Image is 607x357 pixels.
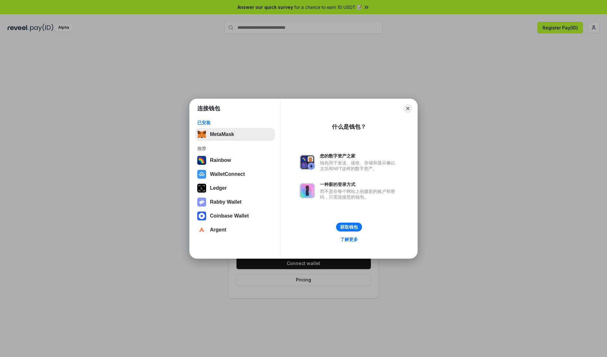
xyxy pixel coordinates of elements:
[197,156,206,165] img: svg+xml,%3Csvg%20width%3D%22120%22%20height%3D%22120%22%20viewBox%3D%220%200%20120%20120%22%20fil...
[340,237,358,242] div: 了解更多
[320,153,398,159] div: 您的数字资产之家
[197,130,206,139] img: svg+xml,%3Csvg%20fill%3D%22none%22%20height%3D%2233%22%20viewBox%3D%220%200%2035%2033%22%20width%...
[336,223,362,231] button: 获取钱包
[320,188,398,200] div: 而不是在每个网站上创建新的账户和密码，只需连接您的钱包。
[403,104,412,113] button: Close
[210,185,227,191] div: Ledger
[210,199,242,205] div: Rabby Wallet
[210,171,245,177] div: WalletConnect
[195,128,275,141] button: MetaMask
[300,183,315,198] img: svg+xml,%3Csvg%20xmlns%3D%22http%3A%2F%2Fwww.w3.org%2F2000%2Fsvg%22%20fill%3D%22none%22%20viewBox...
[197,225,206,234] img: svg+xml,%3Csvg%20width%3D%2228%22%20height%3D%2228%22%20viewBox%3D%220%200%2028%2028%22%20fill%3D...
[195,196,275,208] button: Rabby Wallet
[210,213,249,219] div: Coinbase Wallet
[195,210,275,222] button: Coinbase Wallet
[197,120,273,126] div: 已安装
[340,224,358,230] div: 获取钱包
[197,198,206,206] img: svg+xml,%3Csvg%20xmlns%3D%22http%3A%2F%2Fwww.w3.org%2F2000%2Fsvg%22%20fill%3D%22none%22%20viewBox...
[195,182,275,194] button: Ledger
[210,132,234,137] div: MetaMask
[197,170,206,179] img: svg+xml,%3Csvg%20width%3D%2228%22%20height%3D%2228%22%20viewBox%3D%220%200%2028%2028%22%20fill%3D...
[336,235,362,243] a: 了解更多
[197,105,220,112] h1: 连接钱包
[320,160,398,171] div: 钱包用于发送、接收、存储和显示像以太坊和NFT这样的数字资产。
[332,123,366,131] div: 什么是钱包？
[320,182,398,187] div: 一种新的登录方式
[197,146,273,151] div: 推荐
[197,212,206,220] img: svg+xml,%3Csvg%20width%3D%2228%22%20height%3D%2228%22%20viewBox%3D%220%200%2028%2028%22%20fill%3D...
[195,168,275,181] button: WalletConnect
[210,157,231,163] div: Rainbow
[197,184,206,193] img: svg+xml,%3Csvg%20xmlns%3D%22http%3A%2F%2Fwww.w3.org%2F2000%2Fsvg%22%20width%3D%2228%22%20height%3...
[210,227,226,233] div: Argent
[195,154,275,167] button: Rainbow
[300,155,315,170] img: svg+xml,%3Csvg%20xmlns%3D%22http%3A%2F%2Fwww.w3.org%2F2000%2Fsvg%22%20fill%3D%22none%22%20viewBox...
[195,224,275,236] button: Argent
